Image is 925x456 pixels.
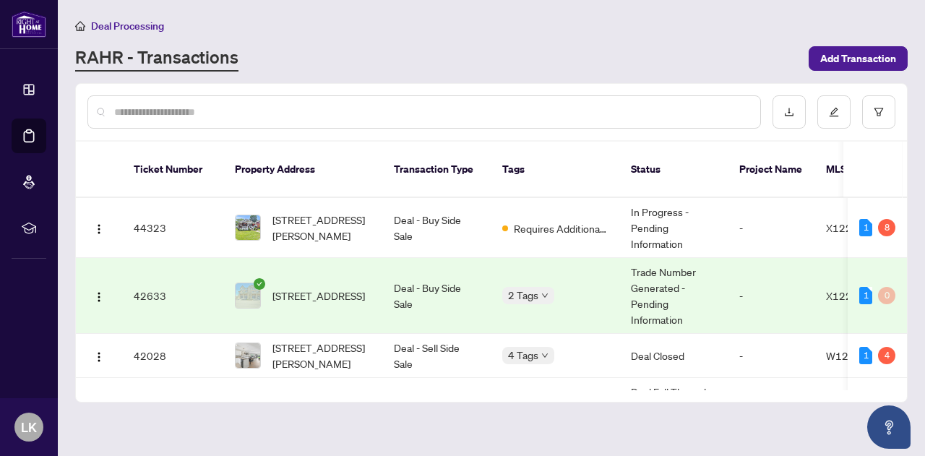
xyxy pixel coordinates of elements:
[122,142,223,198] th: Ticket Number
[491,142,619,198] th: Tags
[87,284,111,307] button: Logo
[508,287,538,304] span: 2 Tags
[773,95,806,129] button: download
[728,142,814,198] th: Project Name
[514,220,608,236] span: Requires Additional Docs
[817,95,851,129] button: edit
[874,107,884,117] span: filter
[272,340,371,371] span: [STREET_ADDRESS][PERSON_NAME]
[93,223,105,235] img: Logo
[862,95,895,129] button: filter
[93,291,105,303] img: Logo
[619,334,728,378] td: Deal Closed
[382,198,491,258] td: Deal - Buy Side Sale
[829,107,839,117] span: edit
[508,347,538,363] span: 4 Tags
[878,347,895,364] div: 4
[91,20,164,33] span: Deal Processing
[859,347,872,364] div: 1
[236,283,260,308] img: thumbnail-img
[236,215,260,240] img: thumbnail-img
[254,278,265,290] span: check-circle
[541,292,548,299] span: down
[122,378,223,438] td: 40956
[122,258,223,334] td: 42633
[272,212,371,244] span: [STREET_ADDRESS][PERSON_NAME]
[859,219,872,236] div: 1
[21,417,37,437] span: LK
[814,142,901,198] th: MLS #
[93,351,105,363] img: Logo
[809,46,908,71] button: Add Transaction
[878,219,895,236] div: 8
[122,334,223,378] td: 42028
[87,216,111,239] button: Logo
[619,198,728,258] td: In Progress - Pending Information
[12,11,46,38] img: logo
[728,258,814,334] td: -
[382,142,491,198] th: Transaction Type
[382,334,491,378] td: Deal - Sell Side Sale
[728,198,814,258] td: -
[541,352,548,359] span: down
[382,378,491,438] td: Deal - Buy Side Sale
[122,198,223,258] td: 44323
[859,287,872,304] div: 1
[75,21,85,31] span: home
[728,334,814,378] td: -
[619,378,728,438] td: Deal Fell Through - Pending Information
[619,258,728,334] td: Trade Number Generated - Pending Information
[820,47,896,70] span: Add Transaction
[878,287,895,304] div: 0
[826,349,887,362] span: W12228374
[826,221,885,234] span: X12279767
[272,288,365,304] span: [STREET_ADDRESS]
[867,405,911,449] button: Open asap
[826,289,885,302] span: X12260984
[619,142,728,198] th: Status
[784,107,794,117] span: download
[223,142,382,198] th: Property Address
[728,378,814,438] td: -
[75,46,238,72] a: RAHR - Transactions
[382,258,491,334] td: Deal - Buy Side Sale
[236,343,260,368] img: thumbnail-img
[87,344,111,367] button: Logo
